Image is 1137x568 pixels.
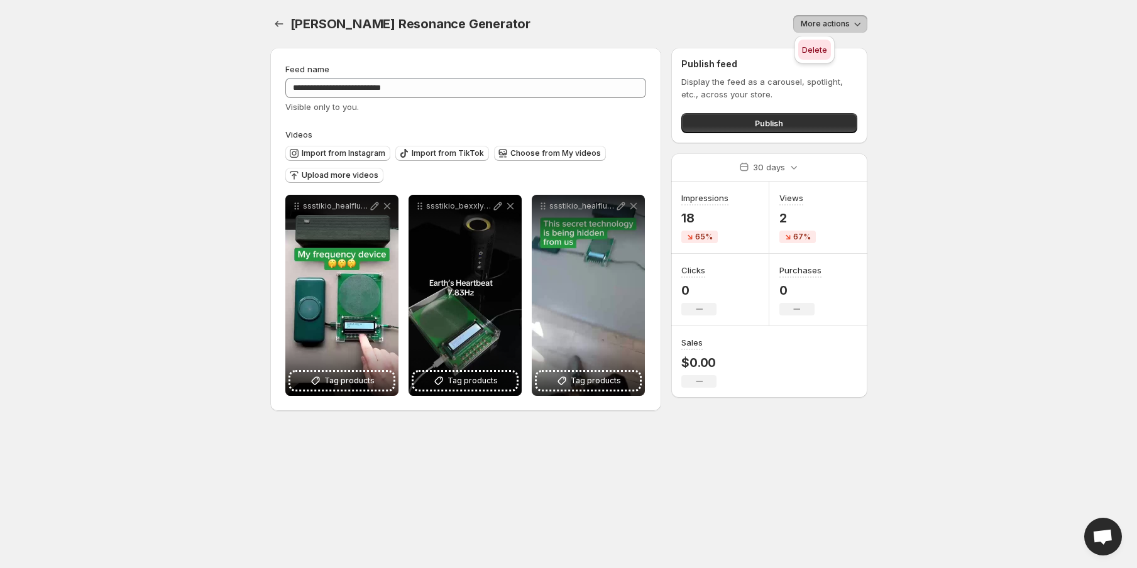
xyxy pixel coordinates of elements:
div: ssstikio_bexxlyco_1747854561002 1 - TrimTag products [409,195,522,396]
button: Tag products [290,372,393,390]
span: Tag products [324,374,375,387]
button: Tag products [414,372,517,390]
p: 30 days [753,161,785,173]
span: [PERSON_NAME] Resonance Generator [290,16,530,31]
span: 65% [695,232,713,242]
div: ssstikio_healflux_1747854537762 - TrimTag products [285,195,398,396]
button: Publish [681,113,857,133]
h3: Purchases [779,264,821,276]
span: Publish [755,117,783,129]
h2: Publish feed [681,58,857,70]
div: ssstikio_healflux_1751907689460 - TrimTag products [532,195,645,396]
h3: Sales [681,336,703,349]
h3: Impressions [681,192,728,204]
span: Tag products [448,374,498,387]
span: Import from TikTok [412,148,484,158]
p: ssstikio_healflux_1751907689460 - Trim [549,201,615,211]
button: Tag products [537,372,640,390]
span: Tag products [571,374,621,387]
p: Display the feed as a carousel, spotlight, etc., across your store. [681,75,857,101]
p: 0 [681,283,717,298]
p: 0 [779,283,821,298]
button: Import from TikTok [395,146,489,161]
p: 18 [681,210,728,226]
p: ssstikio_bexxlyco_1747854561002 1 - Trim [426,201,492,211]
span: Upload more videos [302,170,378,180]
span: 67% [793,232,811,242]
p: ssstikio_healflux_1747854537762 - Trim [303,201,368,211]
span: More actions [801,19,850,29]
h3: Clicks [681,264,705,276]
span: Videos [285,129,312,139]
button: Upload more videos [285,168,383,183]
span: Visible only to you. [285,102,359,112]
div: Open chat [1084,518,1122,555]
p: $0.00 [681,355,717,370]
button: Delete feed [798,40,831,60]
span: Choose from My videos [510,148,601,158]
h3: Views [779,192,803,204]
span: Feed name [285,64,329,74]
button: Import from Instagram [285,146,390,161]
p: 2 [779,210,816,226]
span: Delete [802,45,827,55]
button: Choose from My videos [494,146,606,161]
button: More actions [793,15,867,33]
span: Import from Instagram [302,148,385,158]
button: Settings [270,15,288,33]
